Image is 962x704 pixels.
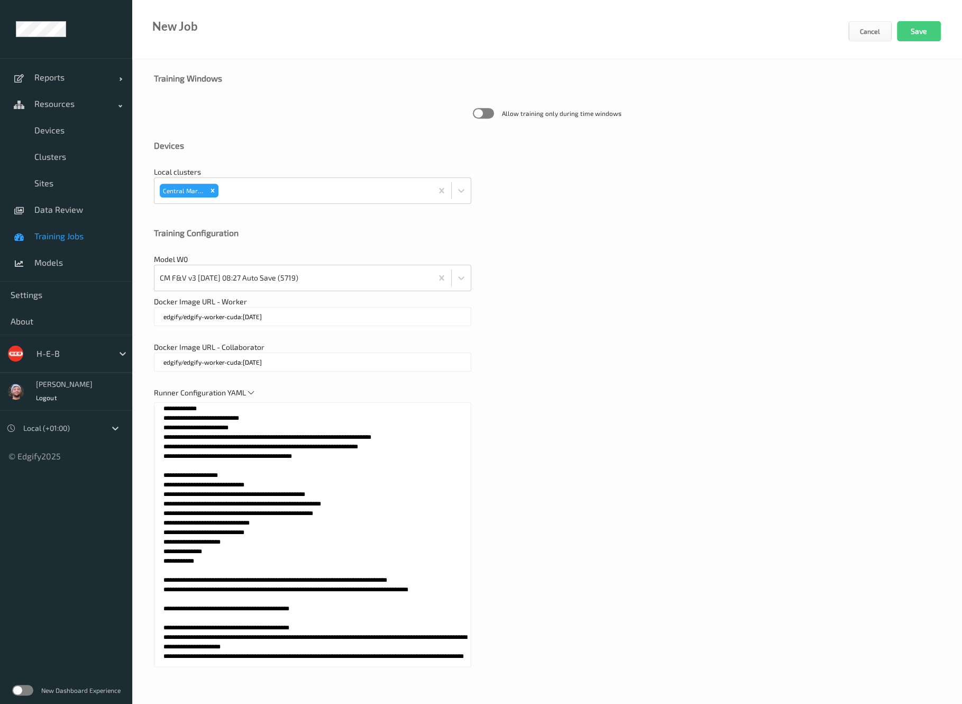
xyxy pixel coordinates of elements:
[154,73,940,84] div: Training Windows
[154,228,940,238] div: Training Configuration
[154,342,264,351] span: Docker Image URL - Collaborator
[160,184,207,197] div: Central Market
[154,167,201,176] span: Local clusters
[154,255,188,264] span: Model W0
[207,184,218,197] div: Remove Central Market
[154,388,255,397] span: Runner Configuration YAML
[154,297,247,306] span: Docker Image URL - Worker
[897,21,941,41] button: Save
[502,108,621,119] span: Allow training only during time windows
[154,140,940,151] div: Devices
[848,21,892,41] button: Cancel
[152,21,198,32] div: New Job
